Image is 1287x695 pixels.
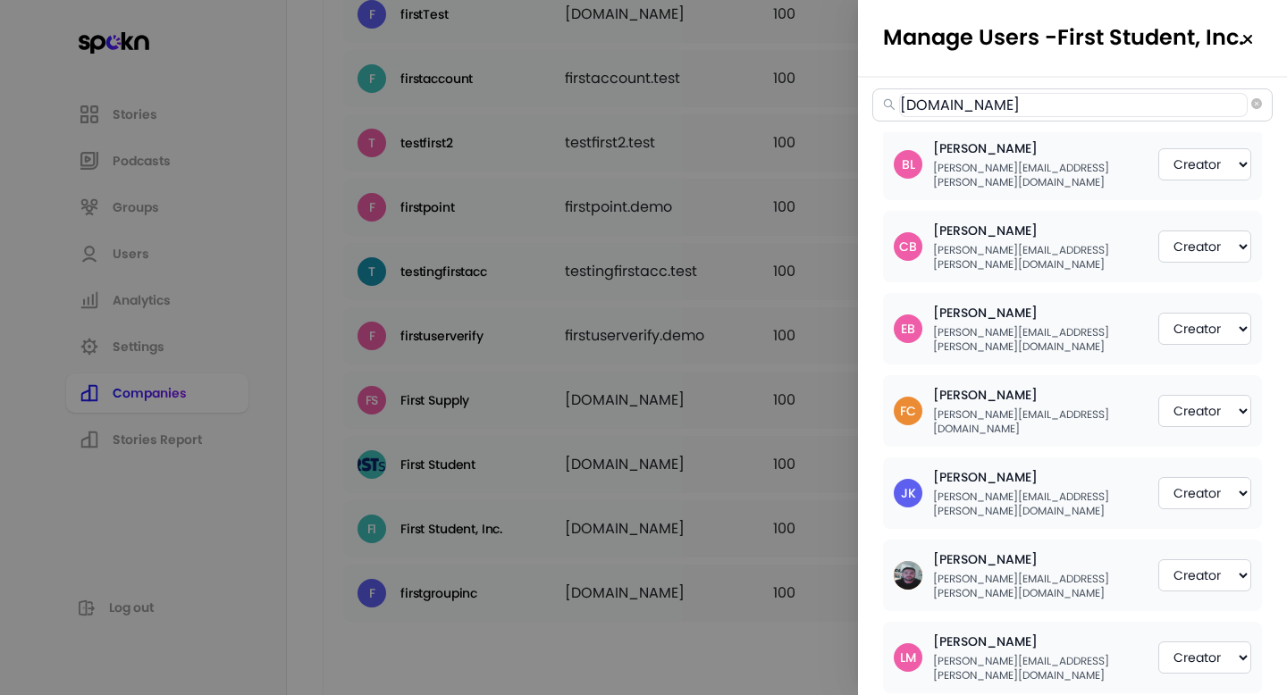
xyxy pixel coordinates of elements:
[900,649,916,666] div: LM
[933,304,1144,322] h3: [PERSON_NAME]
[900,402,916,420] div: FC
[933,161,1144,189] p: [PERSON_NAME][EMAIL_ADDRESS][PERSON_NAME][DOMAIN_NAME]
[933,222,1144,239] h3: [PERSON_NAME]
[1251,98,1262,109] span: close-circle
[933,468,1144,486] h3: [PERSON_NAME]
[933,632,1144,650] h3: [PERSON_NAME]
[933,490,1144,518] p: [PERSON_NAME][EMAIL_ADDRESS][PERSON_NAME][DOMAIN_NAME]
[1241,32,1255,46] img: close
[933,654,1144,682] p: [PERSON_NAME][EMAIL_ADDRESS][PERSON_NAME][DOMAIN_NAME]
[902,155,915,173] div: BL
[901,320,915,338] div: EB
[899,238,917,255] div: CB
[933,325,1144,354] p: [PERSON_NAME][EMAIL_ADDRESS][PERSON_NAME][DOMAIN_NAME]
[933,386,1144,404] h3: [PERSON_NAME]
[933,572,1144,600] p: [PERSON_NAME][EMAIL_ADDRESS][PERSON_NAME][DOMAIN_NAME]
[901,484,916,502] div: JK
[883,98,896,111] span: search
[899,93,1248,117] input: Search users by name or email...
[933,407,1144,436] p: [PERSON_NAME][EMAIL_ADDRESS][DOMAIN_NAME]
[894,561,922,590] img: user-1754678683938-75662.jpg
[1251,96,1262,113] span: close-circle
[933,550,1144,568] h3: [PERSON_NAME]
[933,243,1144,272] p: [PERSON_NAME][EMAIL_ADDRESS][PERSON_NAME][DOMAIN_NAME]
[933,139,1144,157] h3: [PERSON_NAME]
